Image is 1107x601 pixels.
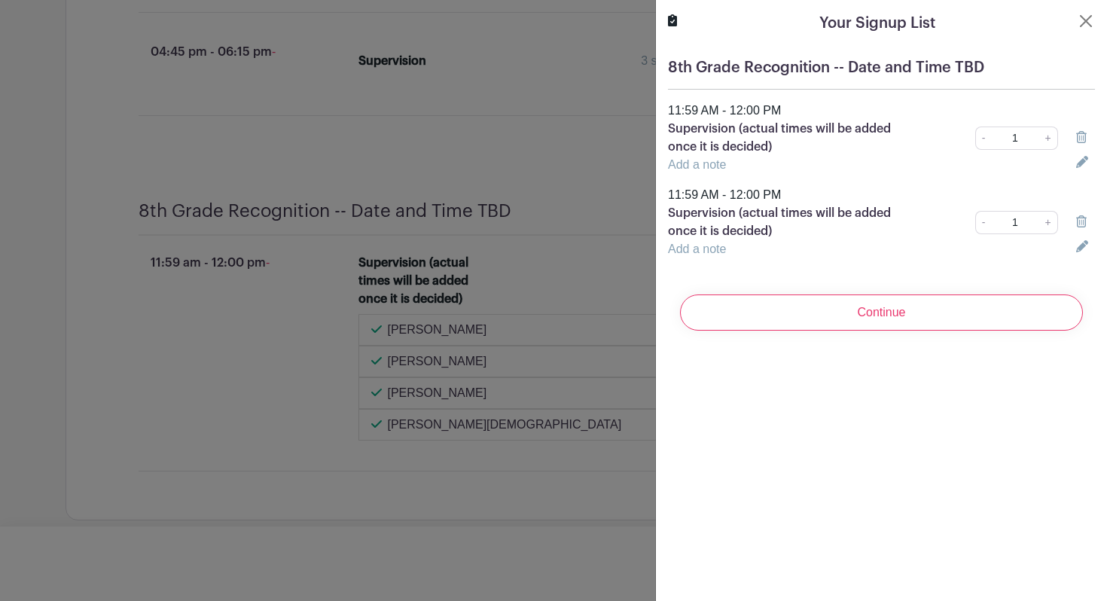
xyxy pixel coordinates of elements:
p: Supervision (actual times will be added once it is decided) [668,204,910,240]
a: Add a note [668,158,726,171]
div: 11:59 AM - 12:00 PM [659,186,1104,204]
h5: 8th Grade Recognition -- Date and Time TBD [668,59,1095,77]
h5: Your Signup List [819,12,935,35]
a: - [975,127,992,150]
input: Continue [680,294,1083,331]
a: Add a note [668,243,726,255]
p: Supervision (actual times will be added once it is decided) [668,120,910,156]
a: + [1039,127,1058,150]
a: + [1039,211,1058,234]
button: Close [1077,12,1095,30]
a: - [975,211,992,234]
div: 11:59 AM - 12:00 PM [659,102,1104,120]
